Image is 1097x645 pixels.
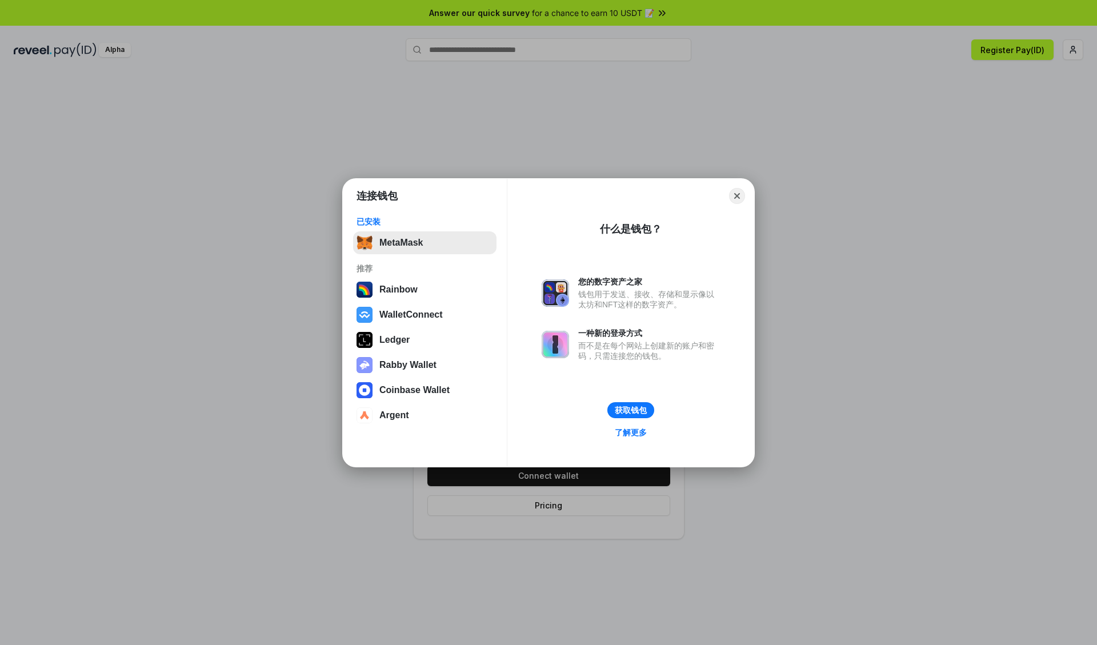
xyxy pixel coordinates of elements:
[379,238,423,248] div: MetaMask
[542,331,569,358] img: svg+xml,%3Csvg%20xmlns%3D%22http%3A%2F%2Fwww.w3.org%2F2000%2Fsvg%22%20fill%3D%22none%22%20viewBox...
[353,404,497,427] button: Argent
[353,354,497,376] button: Rabby Wallet
[357,189,398,203] h1: 连接钱包
[607,402,654,418] button: 获取钱包
[353,231,497,254] button: MetaMask
[542,279,569,307] img: svg+xml,%3Csvg%20xmlns%3D%22http%3A%2F%2Fwww.w3.org%2F2000%2Fsvg%22%20fill%3D%22none%22%20viewBox...
[729,188,745,204] button: Close
[353,278,497,301] button: Rainbow
[379,335,410,345] div: Ledger
[353,379,497,402] button: Coinbase Wallet
[615,405,647,415] div: 获取钱包
[357,332,373,348] img: svg+xml,%3Csvg%20xmlns%3D%22http%3A%2F%2Fwww.w3.org%2F2000%2Fsvg%22%20width%3D%2228%22%20height%3...
[600,222,662,236] div: 什么是钱包？
[357,307,373,323] img: svg+xml,%3Csvg%20width%3D%2228%22%20height%3D%2228%22%20viewBox%3D%220%200%2028%2028%22%20fill%3D...
[608,425,654,440] a: 了解更多
[357,235,373,251] img: svg+xml,%3Csvg%20fill%3D%22none%22%20height%3D%2233%22%20viewBox%3D%220%200%2035%2033%22%20width%...
[353,328,497,351] button: Ledger
[357,217,493,227] div: 已安装
[578,277,720,287] div: 您的数字资产之家
[357,282,373,298] img: svg+xml,%3Csvg%20width%3D%22120%22%20height%3D%22120%22%20viewBox%3D%220%200%20120%20120%22%20fil...
[357,263,493,274] div: 推荐
[379,385,450,395] div: Coinbase Wallet
[353,303,497,326] button: WalletConnect
[357,357,373,373] img: svg+xml,%3Csvg%20xmlns%3D%22http%3A%2F%2Fwww.w3.org%2F2000%2Fsvg%22%20fill%3D%22none%22%20viewBox...
[357,382,373,398] img: svg+xml,%3Csvg%20width%3D%2228%22%20height%3D%2228%22%20viewBox%3D%220%200%2028%2028%22%20fill%3D...
[379,310,443,320] div: WalletConnect
[379,410,409,420] div: Argent
[578,328,720,338] div: 一种新的登录方式
[578,289,720,310] div: 钱包用于发送、接收、存储和显示像以太坊和NFT这样的数字资产。
[357,407,373,423] img: svg+xml,%3Csvg%20width%3D%2228%22%20height%3D%2228%22%20viewBox%3D%220%200%2028%2028%22%20fill%3D...
[578,340,720,361] div: 而不是在每个网站上创建新的账户和密码，只需连接您的钱包。
[615,427,647,438] div: 了解更多
[379,285,418,295] div: Rainbow
[379,360,437,370] div: Rabby Wallet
